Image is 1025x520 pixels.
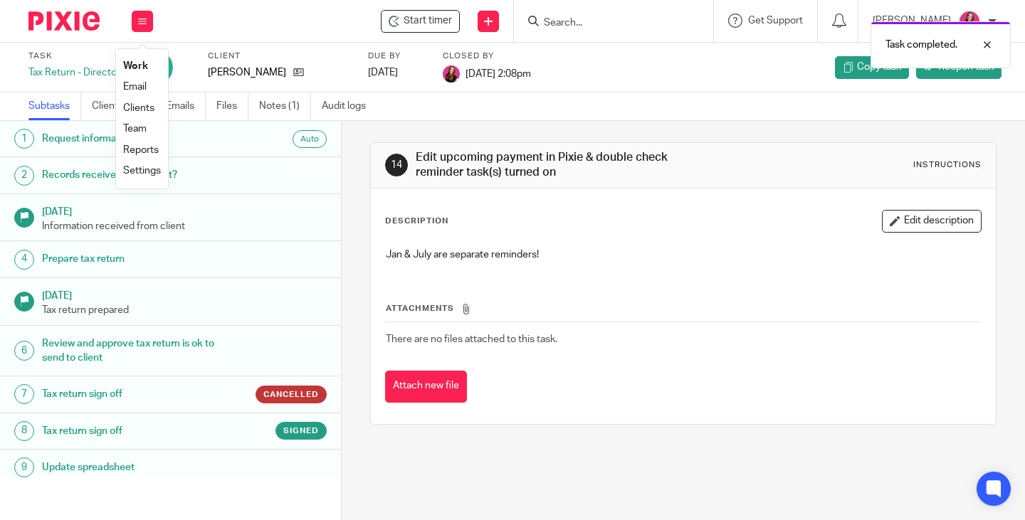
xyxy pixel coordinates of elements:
span: Start timer [404,14,452,28]
img: 21.png [958,10,981,33]
span: Attachments [386,304,454,312]
label: Closed by [443,51,531,62]
a: Email [123,82,147,92]
h1: Tax return sign off [42,420,232,442]
div: 1 [14,129,34,149]
h1: Prepare tax return [42,248,232,270]
a: Emails [166,92,206,120]
div: 6 [14,341,34,361]
div: [DATE] [368,65,425,80]
div: 4 [14,250,34,270]
p: [PERSON_NAME] [208,65,286,80]
a: Clients [123,103,154,113]
span: Signed [283,425,319,437]
a: Team [123,124,147,134]
div: Tax Return - Director [28,65,120,80]
div: 7 [14,384,34,404]
label: Client [208,51,350,62]
a: Work [123,61,148,71]
p: Task completed. [885,38,957,52]
a: Audit logs [322,92,377,120]
p: Description [385,216,448,227]
a: Notes (1) [259,92,311,120]
h1: [DATE] [42,201,327,219]
a: Subtasks [28,92,81,120]
div: 8 [14,421,34,441]
span: There are no files attached to this task. [386,334,557,344]
span: Cancelled [263,388,319,400]
h1: Tax return sign off [42,383,232,405]
a: Files [216,92,248,120]
div: Steven Robson - Tax Return - Director [381,10,460,33]
h1: Review and approve tax return is ok to send to client [42,333,232,369]
a: Settings [123,166,161,176]
p: Information received from client [42,219,327,233]
span: [DATE] 2:08pm [466,68,531,78]
button: Edit description [882,210,982,233]
p: Jan & July are separate reminders! [386,248,981,262]
div: Instructions [913,159,982,171]
h1: Records received from client? [42,164,232,186]
h1: Update spreadsheet [42,457,232,478]
h1: Request information [42,128,232,149]
button: Attach new file [385,371,467,403]
label: Task [28,51,120,62]
img: Pixie [28,11,100,31]
label: Due by [368,51,425,62]
div: 2 [14,166,34,186]
div: Auto [293,130,327,148]
a: Client tasks [92,92,155,120]
img: 21.png [443,65,460,83]
a: Reports [123,145,159,155]
h1: Edit upcoming payment in Pixie & double check reminder task(s) turned on [416,150,714,181]
h1: [DATE] [42,285,327,303]
div: 9 [14,457,34,477]
div: 14 [385,154,408,176]
p: Tax return prepared [42,303,327,317]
